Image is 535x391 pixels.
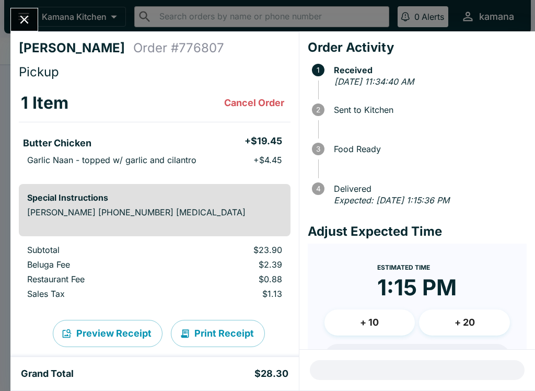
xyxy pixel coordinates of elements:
span: Delivered [329,184,527,193]
h4: Adjust Expected Time [308,224,527,239]
button: Print Receipt [171,320,265,347]
p: Beluga Fee [27,259,162,270]
span: Received [329,65,527,75]
p: Subtotal [27,245,162,255]
button: Cancel Order [220,93,288,113]
span: Sent to Kitchen [329,105,527,114]
text: 2 [316,106,320,114]
em: [DATE] 11:34:40 AM [334,76,414,87]
em: Expected: [DATE] 1:15:36 PM [334,195,449,205]
h5: + $19.45 [245,135,282,147]
p: $2.39 [179,259,282,270]
h5: Grand Total [21,367,74,380]
p: Sales Tax [27,289,162,299]
p: + $4.45 [253,155,282,165]
h4: Order # 776807 [133,40,224,56]
p: $0.88 [179,274,282,284]
table: orders table [19,245,290,303]
button: Preview Receipt [53,320,162,347]
p: $1.13 [179,289,282,299]
h5: $28.30 [254,367,288,380]
span: Pickup [19,64,59,79]
table: orders table [19,84,290,176]
h5: Butter Chicken [23,137,91,149]
p: Garlic Naan - topped w/ garlic and cilantro [27,155,196,165]
h4: Order Activity [308,40,527,55]
p: $23.90 [179,245,282,255]
text: 1 [317,66,320,74]
p: [PERSON_NAME] [PHONE_NUMBER] [MEDICAL_DATA] [27,207,282,217]
button: Close [11,8,38,31]
p: Restaurant Fee [27,274,162,284]
button: + 10 [324,309,415,336]
h6: Special Instructions [27,192,282,203]
h3: 1 Item [21,93,68,113]
span: Food Ready [329,144,527,154]
time: 1:15 PM [377,274,457,301]
h4: [PERSON_NAME] [19,40,133,56]
text: 4 [316,185,320,193]
text: 3 [316,145,320,153]
span: Estimated Time [377,263,430,271]
button: + 20 [419,309,510,336]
